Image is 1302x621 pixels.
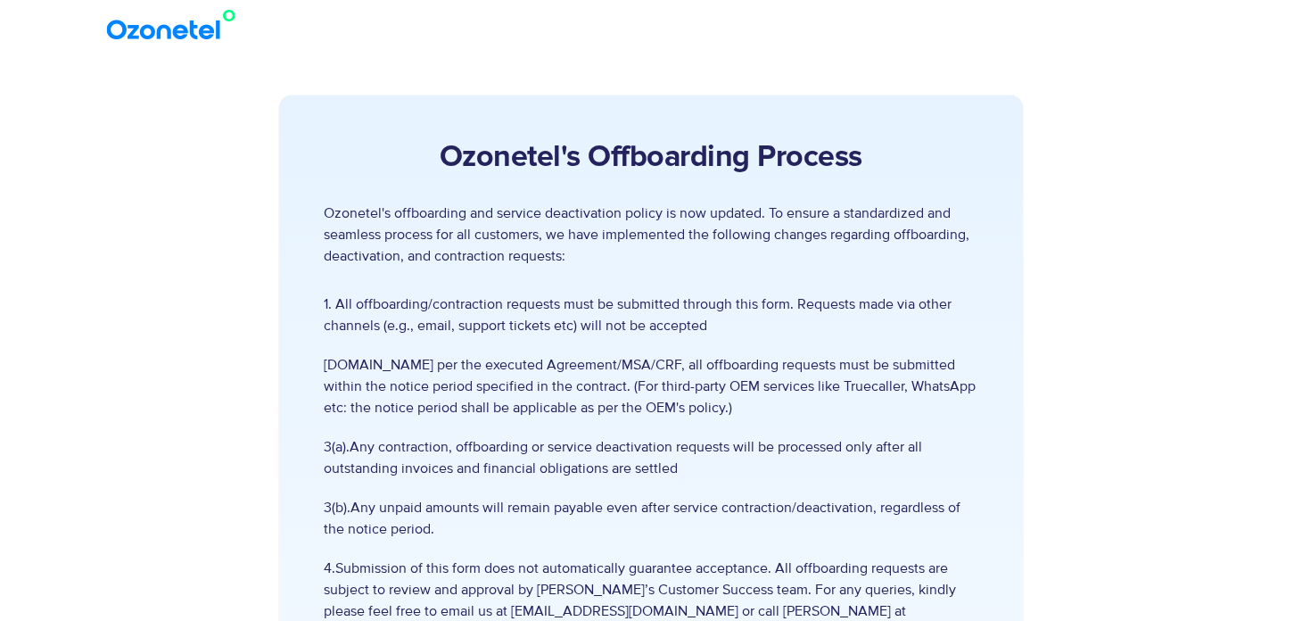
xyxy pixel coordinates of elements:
span: 3(a).Any contraction, offboarding or service deactivation requests will be processed only after a... [324,436,977,479]
span: [DOMAIN_NAME] per the executed Agreement/MSA/CRF, all offboarding requests must be submitted with... [324,354,977,418]
span: 1. All offboarding/contraction requests must be submitted through this form. Requests made via ot... [324,294,977,336]
p: Ozonetel's offboarding and service deactivation policy is now updated. To ensure a standardized a... [324,203,977,267]
h2: Ozonetel's Offboarding Process [324,140,977,176]
span: 3(b).Any unpaid amounts will remain payable even after service contraction/deactivation, regardle... [324,497,977,540]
